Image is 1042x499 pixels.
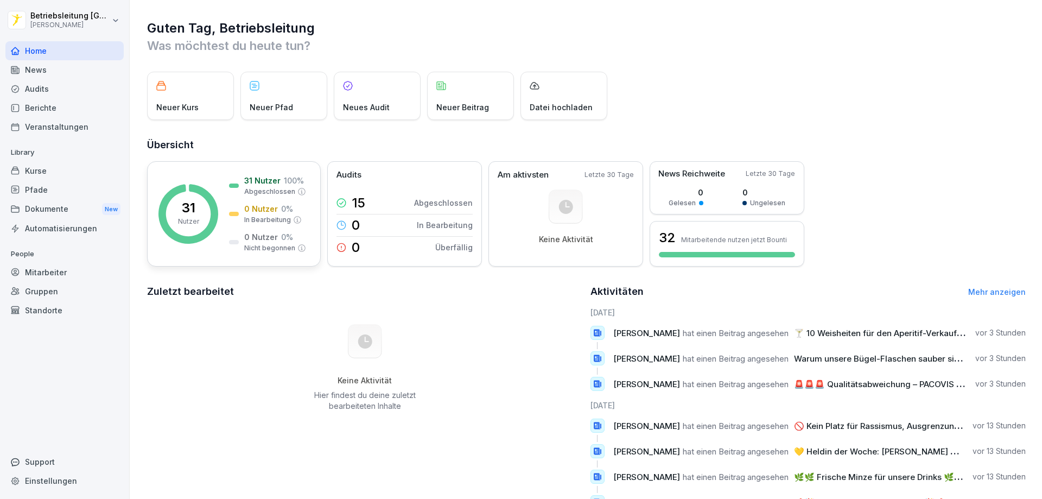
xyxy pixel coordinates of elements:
[973,446,1026,457] p: vor 13 Stunden
[414,197,473,209] p: Abgeschlossen
[746,169,795,179] p: Letzte 30 Tage
[5,144,124,161] p: Library
[5,301,124,320] a: Standorte
[681,236,787,244] p: Mitarbeitende nutzen jetzt Bounti
[352,219,360,232] p: 0
[750,198,785,208] p: Ungelesen
[975,353,1026,364] p: vor 3 Stunden
[244,187,295,197] p: Abgeschlossen
[5,117,124,136] a: Veranstaltungen
[310,390,420,412] p: Hier findest du deine zuletzt bearbeiteten Inhalte
[683,328,789,338] span: hat einen Beitrag angesehen
[5,452,124,471] div: Support
[147,137,1026,153] h2: Übersicht
[683,379,789,389] span: hat einen Beitrag angesehen
[539,235,593,244] p: Keine Aktivität
[669,187,703,198] p: 0
[336,169,361,181] p: Audits
[742,187,785,198] p: 0
[613,328,680,338] span: [PERSON_NAME]
[178,217,199,226] p: Nutzer
[973,420,1026,431] p: vor 13 Stunden
[590,400,1026,411] h6: [DATE]
[5,41,124,60] a: Home
[5,263,124,282] a: Mitarbeiter
[244,203,278,214] p: 0 Nutzer
[613,446,680,457] span: [PERSON_NAME]
[5,79,124,98] a: Audits
[281,231,293,243] p: 0 %
[5,180,124,199] a: Pfade
[5,161,124,180] a: Kurse
[147,284,583,299] h2: Zuletzt bearbeitet
[613,421,680,431] span: [PERSON_NAME]
[284,175,304,186] p: 100 %
[683,353,789,364] span: hat einen Beitrag angesehen
[613,379,680,389] span: [PERSON_NAME]
[659,229,676,247] h3: 32
[658,168,725,180] p: News Reichweite
[343,102,390,113] p: Neues Audit
[417,219,473,231] p: In Bearbeitung
[5,199,124,219] a: DokumenteNew
[352,197,365,210] p: 15
[498,169,549,181] p: Am aktivsten
[182,201,195,214] p: 31
[244,215,291,225] p: In Bearbeitung
[973,471,1026,482] p: vor 13 Stunden
[281,203,293,214] p: 0 %
[968,287,1026,296] a: Mehr anzeigen
[156,102,199,113] p: Neuer Kurs
[310,376,420,386] h5: Keine Aktivität
[530,102,593,113] p: Datei hochladen
[436,102,489,113] p: Neuer Beitrag
[244,231,278,243] p: 0 Nutzer
[352,241,360,254] p: 0
[30,11,110,21] p: Betriebsleitung [GEOGRAPHIC_DATA]
[5,199,124,219] div: Dokumente
[5,245,124,263] p: People
[975,378,1026,389] p: vor 3 Stunden
[435,242,473,253] p: Überfällig
[244,243,295,253] p: Nicht begonnen
[683,446,789,457] span: hat einen Beitrag angesehen
[5,471,124,490] a: Einstellungen
[590,284,644,299] h2: Aktivitäten
[683,472,789,482] span: hat einen Beitrag angesehen
[5,219,124,238] a: Automatisierungen
[613,472,680,482] span: [PERSON_NAME]
[5,98,124,117] a: Berichte
[147,20,1026,37] h1: Guten Tag, Betriebsleitung
[102,203,120,216] div: New
[244,175,281,186] p: 31 Nutzer
[5,282,124,301] a: Gruppen
[30,21,110,29] p: [PERSON_NAME]
[584,170,634,180] p: Letzte 30 Tage
[590,307,1026,318] h6: [DATE]
[5,60,124,79] a: News
[669,198,696,208] p: Gelesen
[683,421,789,431] span: hat einen Beitrag angesehen
[250,102,293,113] p: Neuer Pfad
[975,327,1026,338] p: vor 3 Stunden
[613,353,680,364] span: [PERSON_NAME]
[147,37,1026,54] p: Was möchtest du heute tun?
